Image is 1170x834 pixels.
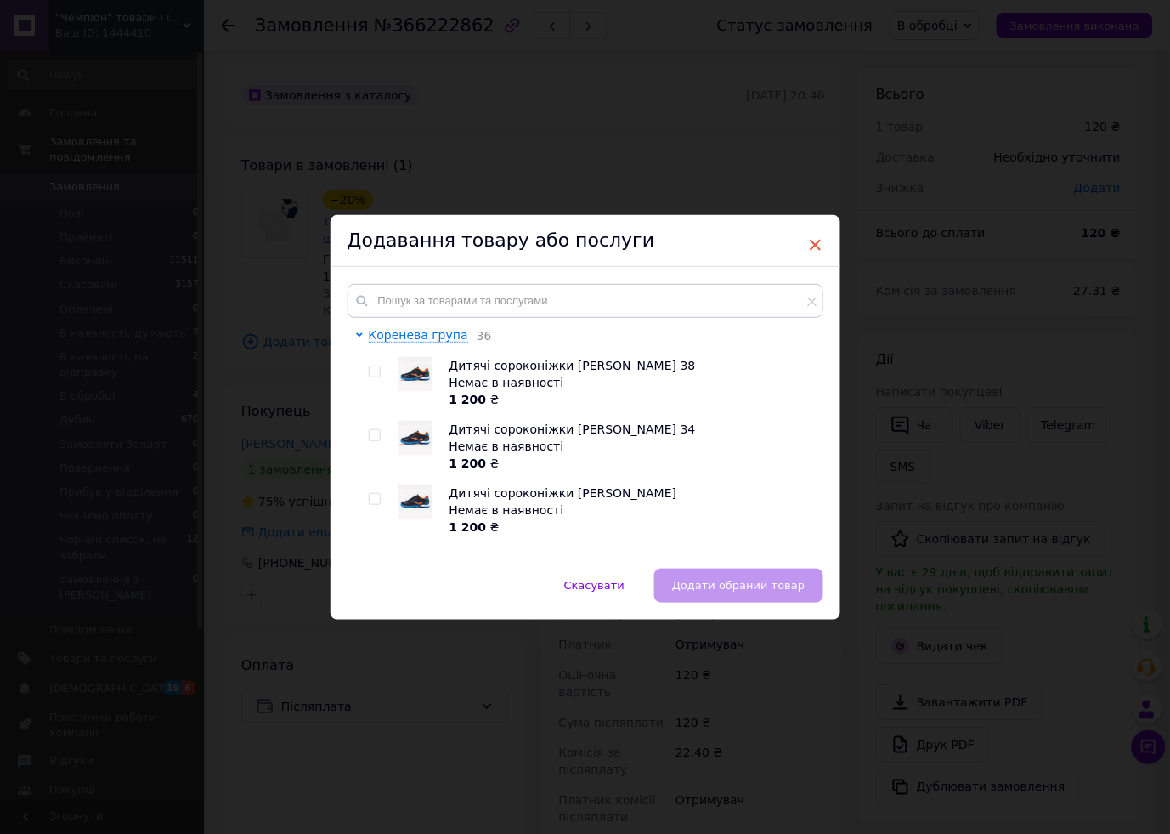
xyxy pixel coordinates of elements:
button: Скасувати [546,569,642,603]
span: Коренева група [369,328,468,342]
div: Немає в наявності [449,438,814,455]
b: 1 200 [449,520,487,534]
span: × [808,230,823,259]
span: Костюм Спортивный Nike Grey [449,550,641,564]
span: Дитячі сороконіжки [PERSON_NAME] 34 [449,423,696,436]
img: Дитячі сороконіжки JOMA TOLEDO JR [398,485,432,519]
span: Дитячі сороконіжки [PERSON_NAME] 38 [449,359,696,372]
span: 36 [468,329,492,343]
span: Дитячі сороконіжки [PERSON_NAME] [449,486,677,500]
div: Немає в наявності [449,502,814,519]
img: Дитячі сороконіжки JOMA TOLEDO JR 38 [398,357,432,391]
input: Пошук за товарами та послугами [348,284,823,318]
b: 1 200 [449,457,487,470]
div: Додавання товару або послуги [331,215,840,267]
b: 1 200 [449,393,487,406]
span: Скасувати [564,579,625,592]
img: Дитячі сороконіжки JOMA TOLEDO JR 34 [398,421,432,455]
div: ₴ [449,391,814,408]
div: ₴ [449,519,814,536]
div: Немає в наявності [449,374,814,391]
div: ₴ [449,455,814,472]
